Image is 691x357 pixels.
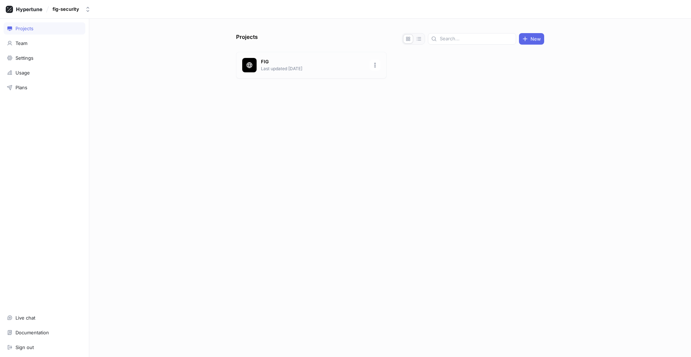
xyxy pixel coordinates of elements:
div: Live chat [15,315,35,321]
div: Usage [15,70,30,76]
button: fig-security [50,3,94,15]
div: fig-security [53,6,79,12]
a: Documentation [4,326,85,339]
a: Plans [4,81,85,94]
p: Projects [236,33,258,45]
div: Documentation [15,330,49,335]
a: Settings [4,52,85,64]
a: Usage [4,67,85,79]
div: Settings [15,55,33,61]
div: Projects [15,26,33,31]
div: Team [15,40,27,46]
a: Team [4,37,85,49]
div: Plans [15,85,27,90]
a: Projects [4,22,85,35]
input: Search... [440,35,513,42]
div: Sign out [15,344,34,350]
button: New [519,33,544,45]
span: New [530,37,541,41]
p: Last updated [DATE] [261,65,365,72]
p: FIG [261,58,365,65]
